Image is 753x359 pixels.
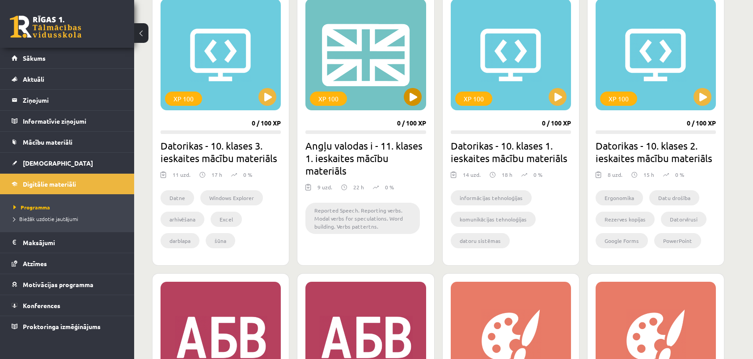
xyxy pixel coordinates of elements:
[600,92,637,106] div: XP 100
[451,190,532,205] li: informācijas tehnoloģijas
[23,259,47,267] span: Atzīmes
[451,139,571,164] h2: Datorikas - 10. klases 1. ieskaites mācību materiāls
[305,203,419,234] li: Reported Speech. Reporting verbs. Modal verbs for speculations. Word building. Verbs pattertns.
[12,232,123,253] a: Maksājumi
[596,190,643,205] li: Ergonomika
[596,233,648,248] li: Google Forms
[12,48,123,68] a: Sākums
[451,233,510,248] li: datoru sistēmas
[23,54,46,62] span: Sākums
[23,180,76,188] span: Digitālie materiāli
[165,92,202,106] div: XP 100
[533,171,542,179] p: 0 %
[353,183,364,191] p: 22 h
[675,171,684,179] p: 0 %
[596,139,716,164] h2: Datorikas - 10. klases 2. ieskaites mācību materiāls
[12,295,123,316] a: Konferences
[608,171,622,184] div: 8 uzd.
[23,159,93,167] span: [DEMOGRAPHIC_DATA]
[161,233,199,248] li: darblapa
[23,232,123,253] legend: Maksājumi
[12,69,123,89] a: Aktuāli
[649,190,699,205] li: Datu drošība
[161,212,204,227] li: arhivēšana
[13,204,50,211] span: Programma
[12,90,123,110] a: Ziņojumi
[23,301,60,309] span: Konferences
[654,233,701,248] li: PowerPoint
[455,92,492,106] div: XP 100
[451,212,536,227] li: komunikācijas tehnoloģijas
[12,316,123,337] a: Proktoringa izmēģinājums
[23,75,44,83] span: Aktuāli
[13,203,125,211] a: Programma
[310,92,347,106] div: XP 100
[161,139,281,164] h2: Datorikas - 10. klases 3. ieskaites mācību materiāls
[23,90,123,110] legend: Ziņojumi
[305,139,426,177] h2: Angļu valodas i - 11. klases 1. ieskaites mācību materiāls
[12,153,123,173] a: [DEMOGRAPHIC_DATA]
[23,138,72,146] span: Mācību materiāli
[211,212,242,227] li: Excel
[502,171,512,179] p: 18 h
[23,111,123,131] legend: Informatīvie ziņojumi
[23,322,101,330] span: Proktoringa izmēģinājums
[12,253,123,274] a: Atzīmes
[643,171,654,179] p: 15 h
[13,215,78,222] span: Biežāk uzdotie jautājumi
[12,274,123,295] a: Motivācijas programma
[243,171,252,179] p: 0 %
[385,183,394,191] p: 0 %
[12,174,123,194] a: Digitālie materiāli
[317,183,332,196] div: 9 uzd.
[200,190,263,205] li: Windows Explorer
[206,233,235,248] li: šūna
[212,171,222,179] p: 17 h
[173,171,190,184] div: 11 uzd.
[12,132,123,152] a: Mācību materiāli
[596,212,655,227] li: Rezerves kopijas
[463,171,481,184] div: 14 uzd.
[661,212,706,227] li: Datorvīrusi
[13,215,125,223] a: Biežāk uzdotie jautājumi
[12,111,123,131] a: Informatīvie ziņojumi
[23,280,93,288] span: Motivācijas programma
[161,190,194,205] li: Datne
[10,16,81,38] a: Rīgas 1. Tālmācības vidusskola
